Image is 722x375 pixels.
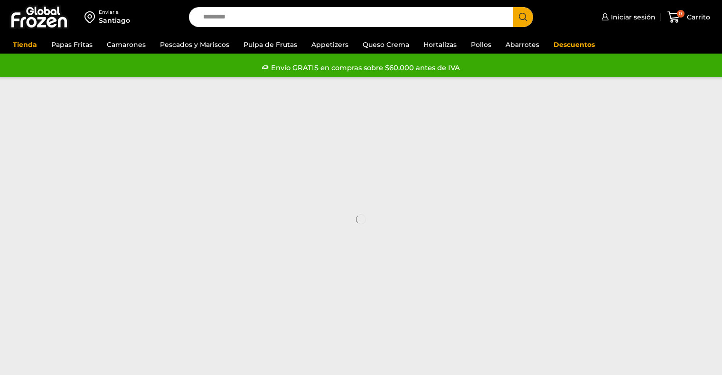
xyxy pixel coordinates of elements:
button: Search button [513,7,533,27]
span: Carrito [684,12,710,22]
div: Santiago [99,16,130,25]
span: Iniciar sesión [609,12,656,22]
a: Hortalizas [419,36,461,54]
a: Appetizers [307,36,353,54]
a: 0 Carrito [665,6,713,28]
a: Queso Crema [358,36,414,54]
a: Pescados y Mariscos [155,36,234,54]
span: 0 [677,10,684,18]
a: Pulpa de Frutas [239,36,302,54]
a: Tienda [8,36,42,54]
div: Enviar a [99,9,130,16]
a: Papas Fritas [47,36,97,54]
a: Iniciar sesión [599,8,656,27]
a: Camarones [102,36,150,54]
a: Pollos [466,36,496,54]
img: address-field-icon.svg [84,9,99,25]
a: Descuentos [549,36,600,54]
a: Abarrotes [501,36,544,54]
